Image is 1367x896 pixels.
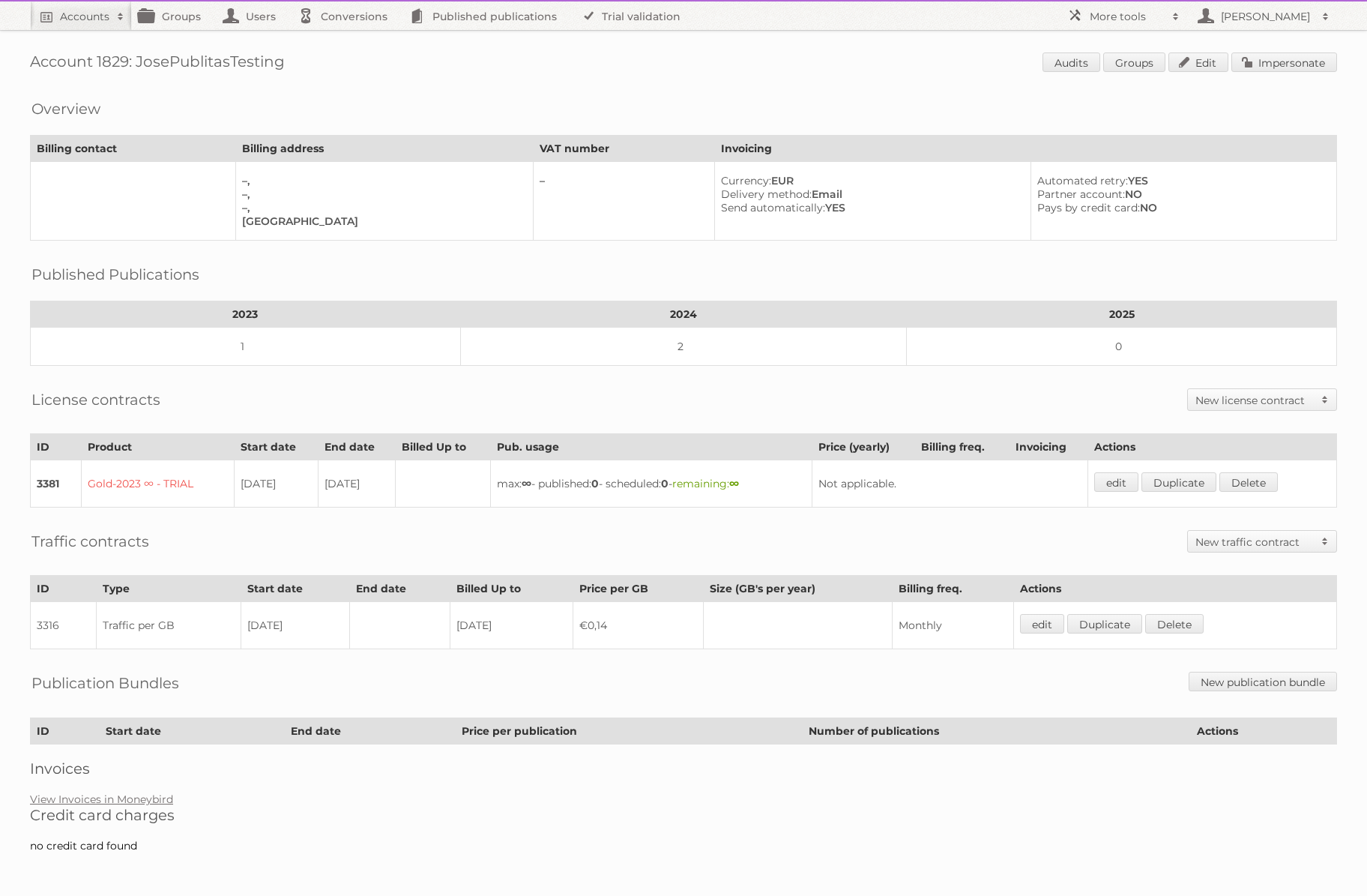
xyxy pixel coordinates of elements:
[1067,614,1142,634] a: Duplicate
[892,602,1014,649] td: Monthly
[241,602,349,649] td: [DATE]
[81,460,234,508] td: Gold-2023 ∞ - TRIAL
[31,136,236,162] th: Billing contact
[1141,472,1216,492] a: Duplicate
[396,434,491,460] th: Billed Up to
[30,52,1337,75] h1: Account 1829: JosePublitasTesting
[573,576,703,602] th: Price per GB
[349,576,450,602] th: End date
[907,328,1337,366] td: 0
[30,806,1337,824] h2: Credit card charges
[1037,187,1125,201] span: Partner account:
[450,576,573,602] th: Billed Up to
[1145,614,1204,634] a: Delete
[721,174,771,187] span: Currency:
[31,672,179,694] h2: Publication Bundles
[242,201,521,214] div: –,
[1037,174,1128,187] span: Automated retry:
[96,576,241,602] th: Type
[31,263,199,286] h2: Published Publications
[1190,718,1336,745] th: Actions
[31,434,82,460] th: ID
[1037,201,1140,214] span: Pays by credit card:
[491,460,812,508] td: max: - published: - scheduled: -
[721,201,825,214] span: Send automatically:
[721,174,1018,187] div: EUR
[31,97,100,120] h2: Overview
[491,434,812,460] th: Pub. usage
[460,328,907,366] td: 2
[132,1,216,30] a: Groups
[721,201,1018,214] div: YES
[1219,472,1278,492] a: Delete
[450,602,573,649] td: [DATE]
[1314,531,1336,552] span: Toggle
[31,388,160,411] h2: License contracts
[242,214,521,228] div: [GEOGRAPHIC_DATA]
[460,301,907,328] th: 2024
[1103,52,1165,72] a: Groups
[96,602,241,649] td: Traffic per GB
[235,136,533,162] th: Billing address
[1037,187,1324,201] div: NO
[573,602,703,649] td: €0,14
[672,477,739,490] span: remaining:
[533,162,715,241] td: –
[572,1,695,30] a: Trial validation
[319,434,396,460] th: End date
[31,576,97,602] th: ID
[1087,434,1336,460] th: Actions
[284,718,455,745] th: End date
[533,136,715,162] th: VAT number
[60,9,109,24] h2: Accounts
[242,187,521,201] div: –,
[1042,52,1100,72] a: Audits
[1188,531,1336,552] a: New traffic contract
[907,301,1337,328] th: 2025
[812,460,1087,508] td: Not applicable.
[803,718,1191,745] th: Number of publications
[31,602,97,649] td: 3316
[319,460,396,508] td: [DATE]
[1094,472,1138,492] a: edit
[1231,52,1337,72] a: Impersonate
[1187,1,1337,30] a: [PERSON_NAME]
[31,718,100,745] th: ID
[591,477,599,490] strong: 0
[1217,9,1315,24] h2: [PERSON_NAME]
[30,1,132,30] a: Accounts
[31,301,461,328] th: 2023
[1195,535,1314,550] h2: New traffic contract
[1037,201,1324,214] div: NO
[1009,434,1087,460] th: Invoicing
[892,576,1014,602] th: Billing freq.
[661,477,669,490] strong: 0
[1188,389,1336,410] a: New license contract
[721,187,1018,201] div: Email
[31,460,82,508] td: 3381
[1168,52,1228,72] a: Edit
[1037,174,1324,187] div: YES
[1020,614,1064,634] a: edit
[291,1,402,30] a: Conversions
[81,434,234,460] th: Product
[703,576,892,602] th: Size (GB's per year)
[715,136,1337,162] th: Invoicing
[455,718,803,745] th: Price per publication
[30,760,1337,778] h2: Invoices
[1189,672,1337,691] a: New publication bundle
[241,576,349,602] th: Start date
[242,174,521,187] div: –,
[1314,389,1336,410] span: Toggle
[729,477,739,490] strong: ∞
[216,1,291,30] a: Users
[1060,1,1187,30] a: More tools
[31,530,149,553] h2: Traffic contracts
[1090,9,1165,24] h2: More tools
[522,477,531,490] strong: ∞
[721,187,812,201] span: Delivery method:
[1014,576,1337,602] th: Actions
[30,793,173,806] a: View Invoices in Moneybird
[100,718,285,745] th: Start date
[235,434,319,460] th: Start date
